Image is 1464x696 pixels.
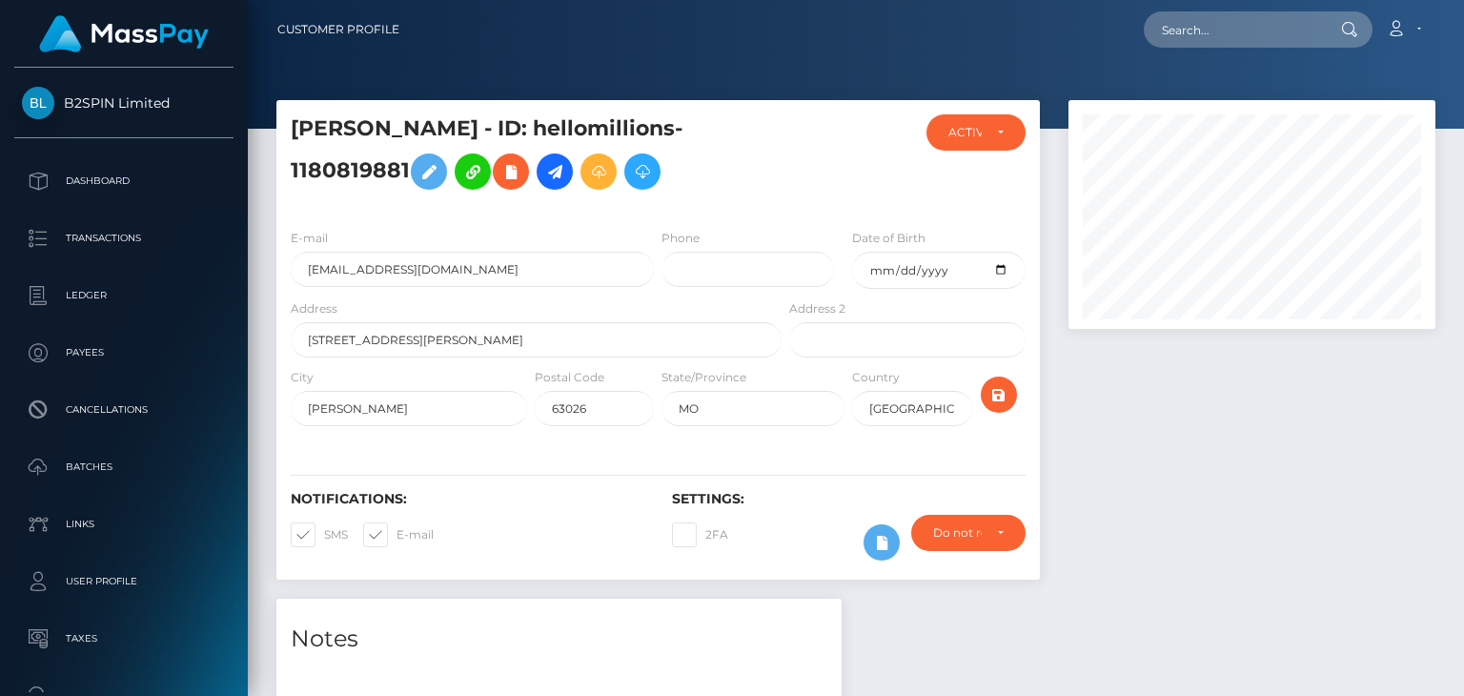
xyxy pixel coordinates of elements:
label: Country [852,369,900,386]
h6: Notifications: [291,491,643,507]
a: Payees [14,329,234,377]
a: Cancellations [14,386,234,434]
label: Address 2 [789,300,845,317]
label: Date of Birth [852,230,925,247]
label: Postal Code [535,369,604,386]
a: Transactions [14,215,234,262]
label: 2FA [672,522,728,547]
a: Dashboard [14,157,234,205]
h6: Settings: [672,491,1025,507]
input: Search... [1144,11,1323,48]
p: Links [22,510,226,539]
span: B2SPIN Limited [14,94,234,112]
p: Dashboard [22,167,226,195]
label: Phone [661,230,700,247]
h5: [PERSON_NAME] - ID: hellomillions-1180819881 [291,114,771,199]
label: Address [291,300,337,317]
p: Cancellations [22,396,226,424]
h4: Notes [291,623,827,656]
p: Payees [22,338,226,367]
label: E-mail [291,230,328,247]
p: Taxes [22,624,226,653]
button: Do not require [911,515,1026,551]
img: B2SPIN Limited [22,87,54,119]
a: Batches [14,443,234,491]
p: User Profile [22,567,226,596]
a: Initiate Payout [537,154,573,190]
button: ACTIVE [926,114,1025,151]
a: Customer Profile [277,10,399,50]
div: ACTIVE [948,125,981,140]
a: Links [14,501,234,548]
a: Taxes [14,615,234,663]
label: City [291,369,314,386]
a: Ledger [14,272,234,319]
p: Batches [22,453,226,481]
label: State/Province [661,369,746,386]
div: Do not require [933,525,982,541]
img: MassPay Logo [39,15,209,52]
label: E-mail [363,522,434,547]
p: Transactions [22,224,226,253]
label: SMS [291,522,348,547]
a: User Profile [14,558,234,605]
p: Ledger [22,281,226,310]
